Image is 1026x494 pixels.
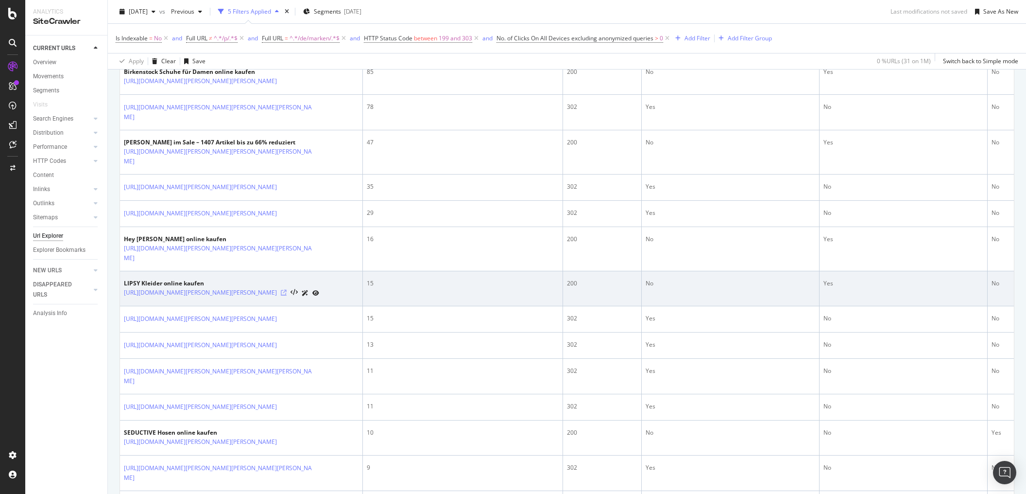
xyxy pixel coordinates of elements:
a: Analysis Info [33,308,101,318]
div: 302 [567,402,637,411]
div: Add Filter Group [728,34,772,42]
button: View HTML Source [291,289,298,296]
div: Clear [161,57,176,65]
div: No [646,279,815,288]
div: 9 [367,463,559,472]
div: [DATE] [344,7,361,16]
div: Hey [PERSON_NAME] online kaufen [124,235,359,244]
div: No [823,402,983,411]
span: 2025 Aug. 25th [129,7,148,16]
a: Url Explorer [33,231,101,241]
div: Distribution [33,128,64,138]
a: [URL][DOMAIN_NAME][PERSON_NAME][PERSON_NAME] [124,402,277,412]
span: No. of Clicks On All Devices excluding anonymized queries [496,34,653,42]
div: 35 [367,182,559,191]
div: Birkenstock Schuhe für Damen online kaufen [124,68,319,76]
span: Previous [167,7,194,16]
div: Analytics [33,8,100,16]
a: DISAPPEARED URLS [33,280,91,300]
a: [URL][DOMAIN_NAME][PERSON_NAME][PERSON_NAME] [124,288,277,298]
div: Yes [646,367,815,375]
div: Analysis Info [33,308,67,318]
div: Add Filter [684,34,710,42]
a: [URL][DOMAIN_NAME][PERSON_NAME][PERSON_NAME] [124,209,277,218]
div: 302 [567,463,637,472]
div: times [283,7,291,17]
a: Content [33,170,101,180]
span: 0 [660,32,663,45]
span: = [149,34,153,42]
a: [URL][DOMAIN_NAME][PERSON_NAME][PERSON_NAME] [124,340,277,350]
a: [URL][DOMAIN_NAME][PERSON_NAME][PERSON_NAME] [124,437,277,447]
a: AI Url Details [302,288,308,298]
a: Distribution [33,128,91,138]
div: and [172,34,182,42]
div: Yes [646,402,815,411]
div: SEDUCTIVE Hosen online kaufen [124,428,319,437]
div: 11 [367,402,559,411]
div: 200 [567,235,637,244]
div: Yes [646,103,815,111]
div: 302 [567,340,637,349]
div: Yes [646,182,815,191]
div: 5 Filters Applied [228,7,271,16]
div: 302 [567,367,637,375]
button: Add Filter [671,33,710,44]
div: Movements [33,71,64,82]
div: Save [192,57,205,65]
div: 13 [367,340,559,349]
div: Inlinks [33,184,50,194]
button: and [350,34,360,43]
a: Inlinks [33,184,91,194]
a: [URL][DOMAIN_NAME][PERSON_NAME][PERSON_NAME] [124,314,277,324]
div: 29 [367,209,559,217]
a: Performance [33,142,91,152]
span: between [414,34,437,42]
a: Explorer Bookmarks [33,245,101,255]
div: No [823,182,983,191]
div: Content [33,170,54,180]
div: 10 [367,428,559,437]
div: 302 [567,314,637,323]
a: Outlinks [33,198,91,209]
div: Explorer Bookmarks [33,245,85,255]
button: Previous [167,4,206,19]
a: HTTP Codes [33,156,91,166]
a: CURRENT URLS [33,43,91,53]
a: [URL][DOMAIN_NAME][PERSON_NAME][PERSON_NAME][PERSON_NAME] [124,244,316,263]
div: 47 [367,138,559,147]
button: Save As New [971,4,1018,19]
div: Yes [823,235,983,244]
a: Search Engines [33,114,91,124]
a: [URL][DOMAIN_NAME][PERSON_NAME][PERSON_NAME][PERSON_NAME] [124,367,316,386]
a: URL Inspection [312,288,319,298]
button: 5 Filters Applied [214,4,283,19]
div: Yes [646,314,815,323]
button: Segments[DATE] [299,4,365,19]
a: Visits [33,100,57,110]
div: Yes [646,340,815,349]
div: Switch back to Simple mode [943,57,1018,65]
div: Yes [646,209,815,217]
span: > [655,34,658,42]
div: [PERSON_NAME] im Sale – 1407 Artikel bis zu 66% reduziert [124,138,359,147]
button: and [248,34,258,43]
div: Save As New [983,7,1018,16]
div: Yes [646,463,815,472]
div: and [248,34,258,42]
button: Apply [116,53,144,69]
div: 302 [567,103,637,111]
span: HTTP Status Code [364,34,412,42]
div: Yes [823,138,983,147]
span: vs [159,7,167,16]
div: 200 [567,138,637,147]
span: 199 and 303 [439,32,472,45]
div: Performance [33,142,67,152]
button: Add Filter Group [715,33,772,44]
div: 11 [367,367,559,375]
div: No [646,138,815,147]
button: Save [180,53,205,69]
div: 15 [367,279,559,288]
div: No [823,428,983,437]
a: [URL][DOMAIN_NAME][PERSON_NAME][PERSON_NAME][PERSON_NAME] [124,463,316,483]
